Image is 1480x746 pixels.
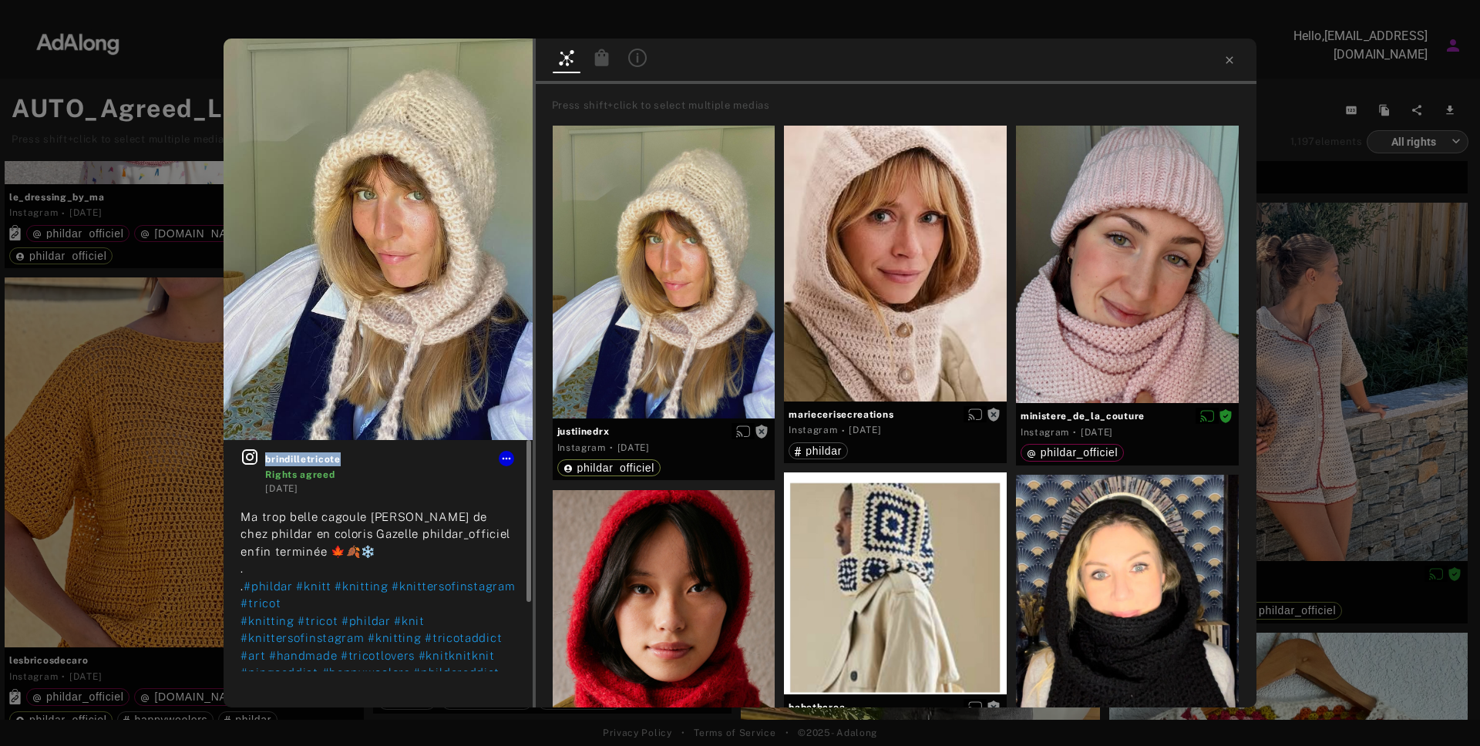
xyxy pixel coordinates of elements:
span: #knittersofinstagram [240,631,364,644]
time: 2025-09-07T14:01:26.000Z [265,483,298,494]
span: #tricotlovers [341,649,415,662]
span: brindilletricote [265,452,515,466]
span: #tricot [240,596,281,610]
span: #knit [394,614,425,627]
span: #phildar [244,580,293,593]
div: Press shift+click to select multiple medias [552,98,1251,113]
span: #tricotaddict [425,631,502,644]
span: #pingoaddict [240,666,318,679]
button: Enable diffusion on this media [732,423,755,439]
span: #happywoolers [322,666,410,679]
span: ministere_de_la_couture [1021,409,1234,423]
span: #knitting [240,614,294,627]
div: phildar [795,445,842,456]
div: Instagram [1021,425,1069,439]
div: phildar_officiel [563,462,654,473]
img: 542811047_17862352296467106_6893479838386850748_n.jpg [224,39,532,440]
div: Instagram [789,423,837,437]
div: Widget de chat [1403,672,1480,746]
button: Enable diffusion on this media [964,406,987,422]
span: babethcrea [789,701,1002,714]
span: phildar_officiel [1041,446,1118,459]
span: Rights not requested [755,425,769,436]
span: Ma trop belle cagoule [PERSON_NAME] de chez phildar en coloris Gazelle phildar_officiel enfin ter... [240,510,510,593]
span: #knitting [368,631,421,644]
span: justiinedrx [557,425,771,439]
span: #phildar [341,614,391,627]
span: #knitknitknit [419,649,495,662]
span: #tricot [298,614,338,627]
time: 2025-01-29T13:35:46.000Z [1081,427,1113,438]
span: · [610,442,614,454]
iframe: Chat Widget [1403,672,1480,746]
span: Rights agreed [265,469,335,480]
span: #art [240,649,265,662]
time: 2025-09-28T17:38:49.000Z [617,442,650,453]
span: #phildaraddict [413,666,499,679]
div: phildar_officiel [1027,447,1118,458]
span: #handmade [269,649,337,662]
span: phildar [806,445,842,457]
span: #knitt [296,580,331,593]
span: #knittersofinstagram [392,580,515,593]
span: phildar_officiel [577,462,654,474]
time: 2025-09-23T10:21:36.000Z [849,425,881,435]
span: mariecerisecreations [789,408,1002,422]
span: Rights not requested [987,408,1001,419]
span: · [1073,426,1077,439]
div: Instagram [557,441,606,455]
span: #knitting [335,580,388,593]
span: · [842,425,846,437]
span: Rights agreed [1219,410,1233,421]
button: Disable diffusion on this media [1196,408,1219,424]
span: Rights not requested [987,701,1001,712]
button: Enable diffusion on this media [964,699,987,715]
